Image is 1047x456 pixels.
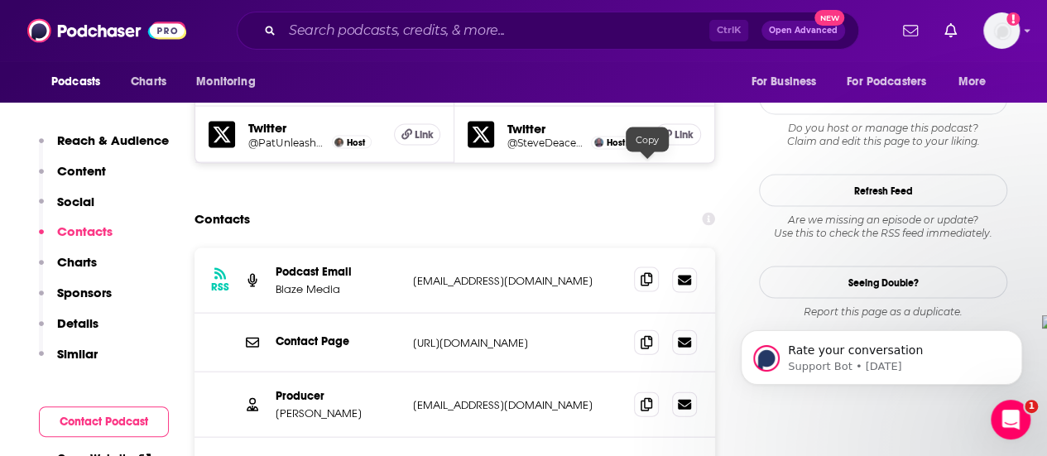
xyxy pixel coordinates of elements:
[983,12,1020,49] button: Show profile menu
[40,66,122,98] button: open menu
[195,204,250,235] h2: Contacts
[1025,400,1038,413] span: 1
[675,128,694,142] span: Link
[607,137,625,148] span: Host
[39,163,106,194] button: Content
[248,120,381,136] h5: Twitter
[248,137,328,149] a: @PatUnleashed
[282,17,709,44] input: Search podcasts, credits, & more...
[947,66,1007,98] button: open menu
[413,398,621,412] p: [EMAIL_ADDRESS][DOMAIN_NAME]
[626,127,669,152] div: Copy
[709,20,748,41] span: Ctrl K
[759,175,1007,207] button: Refresh Feed
[57,254,97,270] p: Charts
[57,223,113,239] p: Contacts
[1006,12,1020,26] svg: Add a profile image
[347,137,365,148] span: Host
[120,66,176,98] a: Charts
[739,66,837,98] button: open menu
[761,21,845,41] button: Open AdvancedNew
[413,336,621,350] p: [URL][DOMAIN_NAME]
[847,70,926,94] span: For Podcasters
[57,132,169,148] p: Reach & Audience
[276,282,400,296] p: Blaze Media
[39,223,113,254] button: Contacts
[413,274,621,288] p: [EMAIL_ADDRESS][DOMAIN_NAME]
[39,194,94,224] button: Social
[334,138,343,147] img: Pat Gray
[983,12,1020,49] span: Logged in as amandawoods
[237,12,859,50] div: Search podcasts, credits, & more...
[39,346,98,377] button: Similar
[716,295,1047,411] iframe: Intercom notifications message
[39,285,112,315] button: Sponsors
[991,400,1030,439] iframe: Intercom live chat
[983,12,1020,49] img: User Profile
[759,214,1007,240] div: Are we missing an episode or update? Use this to check the RSS feed immediately.
[51,70,100,94] span: Podcasts
[39,254,97,285] button: Charts
[196,70,255,94] span: Monitoring
[759,122,1007,148] div: Claim and edit this page to your liking.
[759,266,1007,299] a: Seeing Double?
[751,70,816,94] span: For Business
[57,163,106,179] p: Content
[896,17,925,45] a: Show notifications dropdown
[507,121,641,137] h5: Twitter
[415,128,434,142] span: Link
[276,265,400,279] p: Podcast Email
[57,315,98,331] p: Details
[769,26,838,35] span: Open Advanced
[814,10,844,26] span: New
[39,315,98,346] button: Details
[39,406,169,437] button: Contact Podcast
[594,138,603,147] img: Steve Deace
[276,389,400,403] p: Producer
[394,124,440,146] a: Link
[57,194,94,209] p: Social
[938,17,963,45] a: Show notifications dropdown
[507,137,587,149] a: @SteveDeaceShow
[131,70,166,94] span: Charts
[27,15,186,46] img: Podchaser - Follow, Share and Rate Podcasts
[211,281,229,294] h3: RSS
[57,285,112,300] p: Sponsors
[57,346,98,362] p: Similar
[958,70,987,94] span: More
[836,66,950,98] button: open menu
[759,122,1007,135] span: Do you host or manage this podcast?
[276,406,400,420] p: [PERSON_NAME]
[276,334,400,348] p: Contact Page
[39,132,169,163] button: Reach & Audience
[655,124,701,146] a: Link
[185,66,276,98] button: open menu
